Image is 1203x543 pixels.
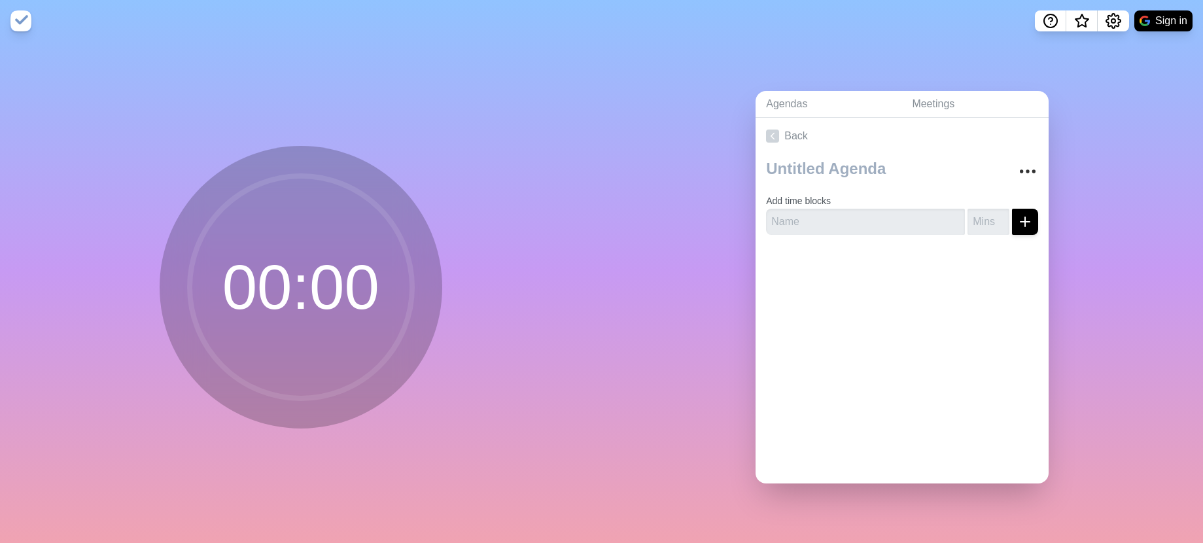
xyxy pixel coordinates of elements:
a: Meetings [901,91,1049,118]
input: Name [766,209,965,235]
img: google logo [1140,16,1150,26]
label: Add time blocks [766,196,831,206]
button: More [1015,158,1041,184]
input: Mins [968,209,1009,235]
a: Agendas [756,91,901,118]
a: Back [756,118,1049,154]
button: Settings [1098,10,1129,31]
button: What’s new [1066,10,1098,31]
img: timeblocks logo [10,10,31,31]
button: Help [1035,10,1066,31]
button: Sign in [1134,10,1193,31]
